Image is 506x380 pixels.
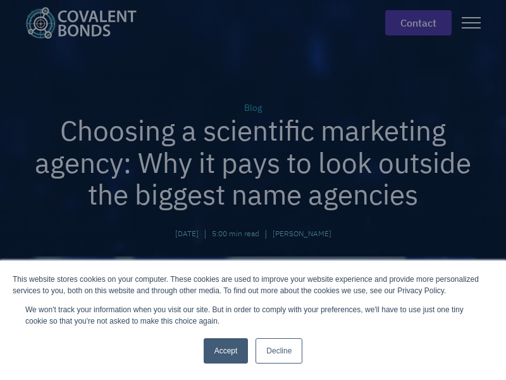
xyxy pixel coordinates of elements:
[385,10,452,35] a: contact
[204,226,207,241] div: |
[25,7,137,39] img: Covalent Bonds White / Teal Logo
[13,274,493,296] div: This website stores cookies on your computer. These cookies are used to improve your website expe...
[25,115,481,211] h1: Choosing a scientific marketing agency: Why it pays to look outside the biggest name agencies
[264,226,268,241] div: |
[443,319,506,380] iframe: Chat Widget
[25,304,481,327] p: We won't track your information when you visit our site. But in order to comply with your prefere...
[212,228,259,239] div: 5:00 min read
[273,228,331,239] a: [PERSON_NAME]
[25,101,481,115] div: Blog
[25,7,147,39] a: home
[175,228,199,239] div: [DATE]
[256,338,302,364] a: Decline
[204,338,249,364] a: Accept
